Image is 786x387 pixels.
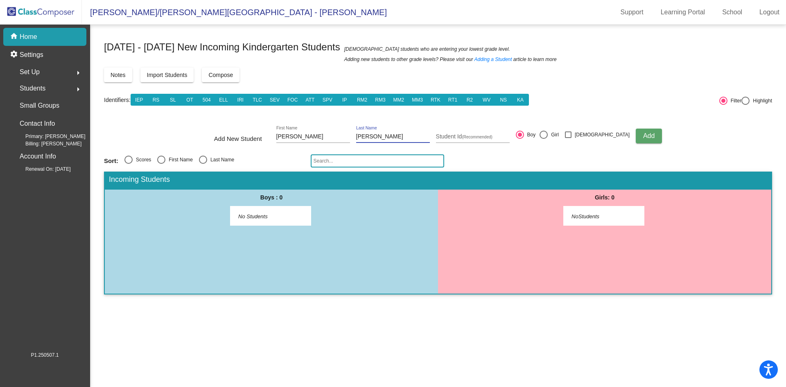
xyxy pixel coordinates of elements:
span: NoStudents [571,213,623,221]
span: Primary: [PERSON_NAME] [12,133,86,140]
div: Girl [548,131,559,138]
p: Contact Info [20,118,55,129]
div: Last Name [207,156,234,163]
span: Renewal On: [DATE] [12,165,70,173]
span: Adding new students to other grade levels? Please visit our article to learn more [344,55,557,63]
span: Sort: [104,157,118,165]
span: [DEMOGRAPHIC_DATA] [575,130,630,140]
button: SPV [318,94,337,106]
div: Boy [524,131,536,138]
button: OT [181,94,198,106]
a: Identifiers: [104,97,131,103]
span: Add New Student [214,134,270,144]
div: Highlight [750,97,772,104]
span: [PERSON_NAME]/[PERSON_NAME][GEOGRAPHIC_DATA] - [PERSON_NAME] [82,6,387,19]
button: Compose [202,68,239,82]
a: Logout [753,6,786,19]
span: Set Up [20,66,40,78]
button: 504 [198,94,215,106]
mat-icon: arrow_right [73,68,83,78]
span: Students [20,83,45,94]
mat-icon: arrow_right [73,84,83,94]
mat-radio-group: Select an option [104,156,305,166]
button: RM3 [371,94,389,106]
span: Add [643,132,655,139]
span: Notes [111,72,126,78]
button: ELL [215,94,232,106]
div: Scores [133,156,151,163]
button: RM2 [353,94,371,106]
button: ATT [301,94,318,106]
button: FOC [283,94,302,106]
a: School [716,6,749,19]
span: Incoming Students [109,175,170,184]
button: Import Students [140,68,194,82]
button: IP [336,94,353,106]
button: R2 [461,94,478,106]
span: [DATE] - [DATE] New Incoming Kindergarten Students [104,41,340,54]
span: [DEMOGRAPHIC_DATA] students who are entering your lowest grade level. [344,45,510,53]
a: Support [614,6,650,19]
div: Filter [727,97,742,104]
button: KA [512,94,529,106]
button: WV [478,94,495,106]
a: Learning Portal [654,6,712,19]
button: RT1 [444,94,461,106]
input: Search... [311,154,444,167]
button: IRI [232,94,249,106]
div: First Name [165,156,193,163]
button: MM3 [408,94,427,106]
p: Account Info [20,151,56,162]
div: Boys : 0 [105,190,438,206]
mat-icon: settings [10,50,20,60]
div: Girls: 0 [438,190,771,206]
button: MM2 [389,94,409,106]
input: First Name [276,134,350,140]
p: Small Groups [20,100,59,111]
button: Add [636,129,662,143]
span: Compose [208,72,233,78]
mat-icon: home [10,32,20,42]
button: RS [147,94,165,106]
button: RTK [427,94,445,106]
a: Adding a Student [474,55,512,63]
span: Billing: [PERSON_NAME] [12,140,81,147]
button: IEP [131,94,148,106]
input: Last Name [356,134,430,140]
p: Settings [20,50,43,60]
button: Notes [104,68,132,82]
input: Student Id [436,134,510,140]
button: NS [495,94,512,106]
span: No Students [238,213,289,221]
button: SEV [266,94,284,106]
span: Import Students [147,72,187,78]
button: TLC [248,94,266,106]
button: SL [164,94,181,106]
p: Home [20,32,37,42]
